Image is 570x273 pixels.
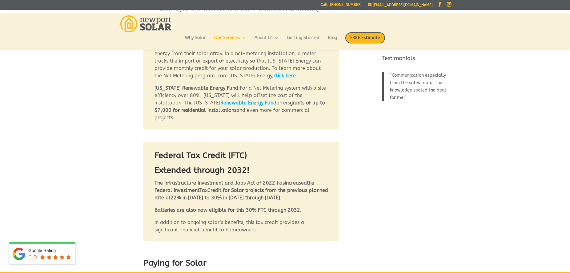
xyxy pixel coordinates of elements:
strong: [US_STATE] Renewable Energy Fund: [155,85,240,91]
strong: Paying for Solar [143,258,207,268]
span: Become your own local source of clean, renewable solar electricity [159,6,319,12]
strong: Extended through 2032! [155,165,249,175]
span: FREE Estimate [345,32,385,43]
blockquote: Communication especially from the sales team. Their knowledge sealed the deal for me! [382,72,447,101]
strong: The Infrastructure Investment and Jobs Act of 2022 has the Federal Investment Credit for Solar pr... [155,180,328,201]
a: Call: [PHONE_NUMBER] [321,3,362,9]
h4: Testimonials [382,55,447,65]
span: For a Net Metering system with a site efficiency over 80%, [US_STATE] will help offset the cost o... [155,85,326,106]
div: Google Rating [28,247,72,254]
a: About Us [255,36,279,46]
img: Newport Solar | Solar Energy Optimized. [120,15,171,32]
a: Renewable Energy Fund [220,100,276,106]
span: offers and even more for commercial projects. [155,100,325,120]
p: : [US_STATE] residents can offset their electricity bill with energy from their solar array. In a... [155,43,328,84]
a: Blog [328,36,337,46]
span: increased [285,180,307,186]
strong: Batteries are also now eligible for this 30% FTC through 2032. [155,207,302,213]
span: 5.0 [28,254,37,261]
a: Getting Started [287,36,319,46]
span: Tax [199,187,207,193]
a: Why Solar [185,36,206,46]
strong: 22% in [DATE] to 30% in [DATE] through [DATE]. [171,195,282,201]
a: [EMAIL_ADDRESS][DOMAIN_NAME] [368,3,433,7]
strong: Federal Tax Credit (FTC) [155,150,247,160]
a: FREE Estimate [345,32,385,50]
a: Our Services [214,36,246,46]
a: click here [274,73,296,79]
p: In addition to ongoing solar’s benefits, this tax credit provides a significant financial benefit... [155,219,328,234]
